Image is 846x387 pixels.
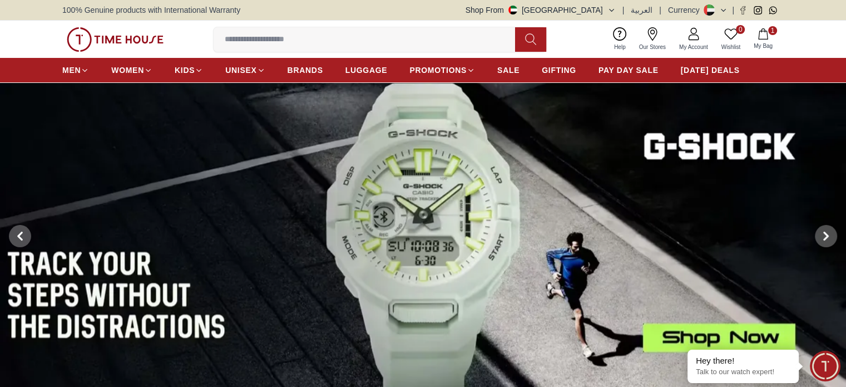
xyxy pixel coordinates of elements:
span: | [732,4,734,16]
span: SALE [497,65,520,76]
a: Our Stores [632,25,672,53]
span: 100% Genuine products with International Warranty [62,4,240,16]
p: Talk to our watch expert! [696,368,790,377]
span: Wishlist [717,43,745,51]
a: BRANDS [288,60,323,80]
div: Currency [668,4,704,16]
button: 1My Bag [747,26,779,52]
span: My Account [675,43,713,51]
span: WOMEN [111,65,144,76]
a: PAY DAY SALE [598,60,659,80]
span: My Bag [749,42,777,50]
img: United Arab Emirates [508,6,517,14]
button: Shop From[GEOGRAPHIC_DATA] [466,4,616,16]
span: LUGGAGE [345,65,388,76]
a: KIDS [175,60,203,80]
span: PROMOTIONS [409,65,467,76]
span: PAY DAY SALE [598,65,659,76]
span: Help [610,43,630,51]
a: LUGGAGE [345,60,388,80]
a: [DATE] DEALS [681,60,740,80]
a: Help [607,25,632,53]
a: Facebook [739,6,747,14]
a: Whatsapp [769,6,777,14]
span: KIDS [175,65,195,76]
span: [DATE] DEALS [681,65,740,76]
span: UNISEX [225,65,256,76]
a: GIFTING [542,60,576,80]
span: | [622,4,625,16]
span: GIFTING [542,65,576,76]
div: Hey there! [696,355,790,366]
a: Instagram [754,6,762,14]
span: | [659,4,661,16]
a: SALE [497,60,520,80]
img: ... [67,27,164,52]
a: WOMEN [111,60,152,80]
span: 0 [736,25,745,34]
span: MEN [62,65,81,76]
a: UNISEX [225,60,265,80]
div: Chat Widget [810,351,840,381]
a: PROMOTIONS [409,60,475,80]
a: MEN [62,60,89,80]
span: Our Stores [635,43,670,51]
span: BRANDS [288,65,323,76]
button: العربية [631,4,652,16]
span: 1 [768,26,777,35]
a: 0Wishlist [715,25,747,53]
